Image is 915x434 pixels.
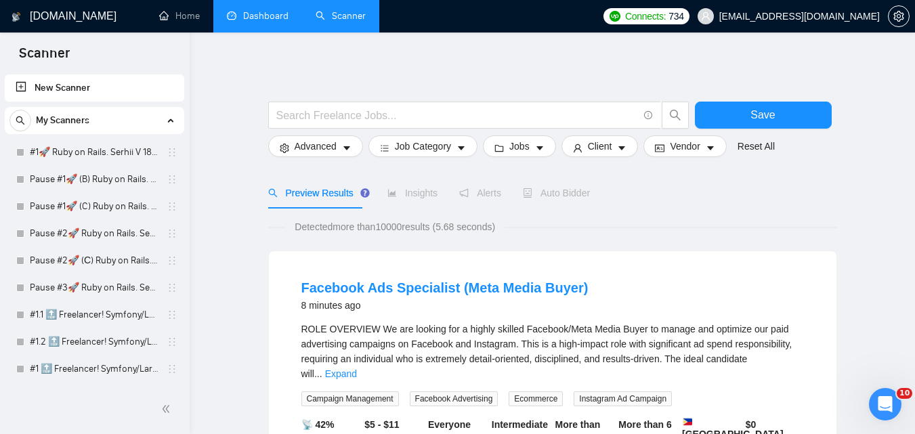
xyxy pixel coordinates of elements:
span: Detected more than 10000 results (5.68 seconds) [285,219,505,234]
span: holder [167,174,177,185]
button: userClientcaret-down [561,135,639,157]
a: searchScanner [316,10,366,22]
span: notification [459,188,469,198]
b: $5 - $11 [364,419,399,430]
span: Save [750,106,775,123]
a: Pause #1🚀 (C) Ruby on Rails. Serhii V 18/03 [30,193,158,220]
div: ROLE OVERVIEW We are looking for a highly skilled Facebook/Meta Media Buyer to manage and optimiz... [301,322,804,381]
span: holder [167,282,177,293]
a: #1.2 🔝 Freelancer! Symfony/Laravel [PERSON_NAME] 15/03 CoverLetter changed [30,328,158,355]
a: #1🚀 Ruby on Rails. Serhii V 18/03 [30,139,158,166]
span: Job Category [395,139,451,154]
span: Facebook Advertising [410,391,498,406]
span: robot [523,188,532,198]
span: Scanner [8,43,81,72]
a: #1 🔝 Freelancer! Symfony/Laravel [PERSON_NAME] 15/03 CoverLetter changed [30,355,158,383]
span: caret-down [456,143,466,153]
a: #1.1 🔝 Freelancer! Symfony/Laravel [PERSON_NAME] 15/03 CoverLetter changed [30,301,158,328]
b: 📡 42% [301,419,335,430]
a: Facebook Ads Specialist (Meta Media Buyer) [301,280,589,295]
a: Expand [325,368,357,379]
a: New Scanner [16,74,173,102]
iframe: Intercom live chat [869,388,901,420]
span: Advanced [295,139,337,154]
span: search [10,116,30,125]
span: setting [889,11,909,22]
span: search [662,109,688,121]
button: search [9,110,31,131]
button: search [662,102,689,129]
span: holder [167,147,177,158]
span: caret-down [342,143,352,153]
a: setting [888,11,910,22]
span: search [268,188,278,198]
div: Tooltip anchor [359,187,371,199]
span: My Scanners [36,107,89,134]
span: Preview Results [268,188,366,198]
b: $ 0 [746,419,757,430]
span: bars [380,143,389,153]
button: settingAdvancedcaret-down [268,135,363,157]
span: 734 [668,9,683,24]
span: holder [167,364,177,374]
span: ... [314,368,322,379]
span: Jobs [509,139,530,154]
input: Search Freelance Jobs... [276,107,638,124]
a: Pause #3🚀 Ruby on Rails. Serhii V 18/03 [30,274,158,301]
button: barsJob Categorycaret-down [368,135,477,157]
span: Auto Bidder [523,188,590,198]
img: logo [12,6,21,28]
b: Everyone [428,419,471,430]
button: idcardVendorcaret-down [643,135,726,157]
div: 8 minutes ago [301,297,589,313]
span: info-circle [644,111,653,120]
a: Pause #2🚀 Ruby on Rails. Serhii V 18/03 [30,220,158,247]
span: holder [167,337,177,347]
span: folder [494,143,504,153]
img: upwork-logo.png [610,11,620,22]
span: caret-down [535,143,545,153]
span: user [573,143,582,153]
span: Alerts [459,188,501,198]
a: homeHome [159,10,200,22]
span: holder [167,228,177,239]
span: holder [167,255,177,266]
span: caret-down [706,143,715,153]
span: holder [167,201,177,212]
span: area-chart [387,188,397,198]
span: Campaign Management [301,391,399,406]
span: holder [167,309,177,320]
span: Connects: [625,9,666,24]
span: 10 [897,388,912,399]
li: New Scanner [5,74,184,102]
button: Save [695,102,832,129]
span: Client [588,139,612,154]
span: Insights [387,188,438,198]
a: Reset All [738,139,775,154]
span: Vendor [670,139,700,154]
img: 🇵🇭 [683,417,692,427]
span: ROLE OVERVIEW We are looking for a highly skilled Facebook/Meta Media Buyer to manage and optimiz... [301,324,792,379]
span: idcard [655,143,664,153]
a: #1.3 🔝 Freelancer! Symfony/Laravel [PERSON_NAME] 15/03 CoverLetter changed [30,383,158,410]
button: folderJobscaret-down [483,135,556,157]
button: setting [888,5,910,27]
span: double-left [161,402,175,416]
b: Intermediate [492,419,548,430]
span: setting [280,143,289,153]
span: caret-down [617,143,626,153]
span: Instagram Ad Campaign [574,391,672,406]
a: dashboardDashboard [227,10,289,22]
a: Pause #1🚀 (B) Ruby on Rails. Serhii V 18/03 [30,166,158,193]
span: Ecommerce [509,391,563,406]
a: Pause #2🚀 (С) Ruby on Rails. Serhii V 18/03 [30,247,158,274]
span: user [701,12,710,21]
